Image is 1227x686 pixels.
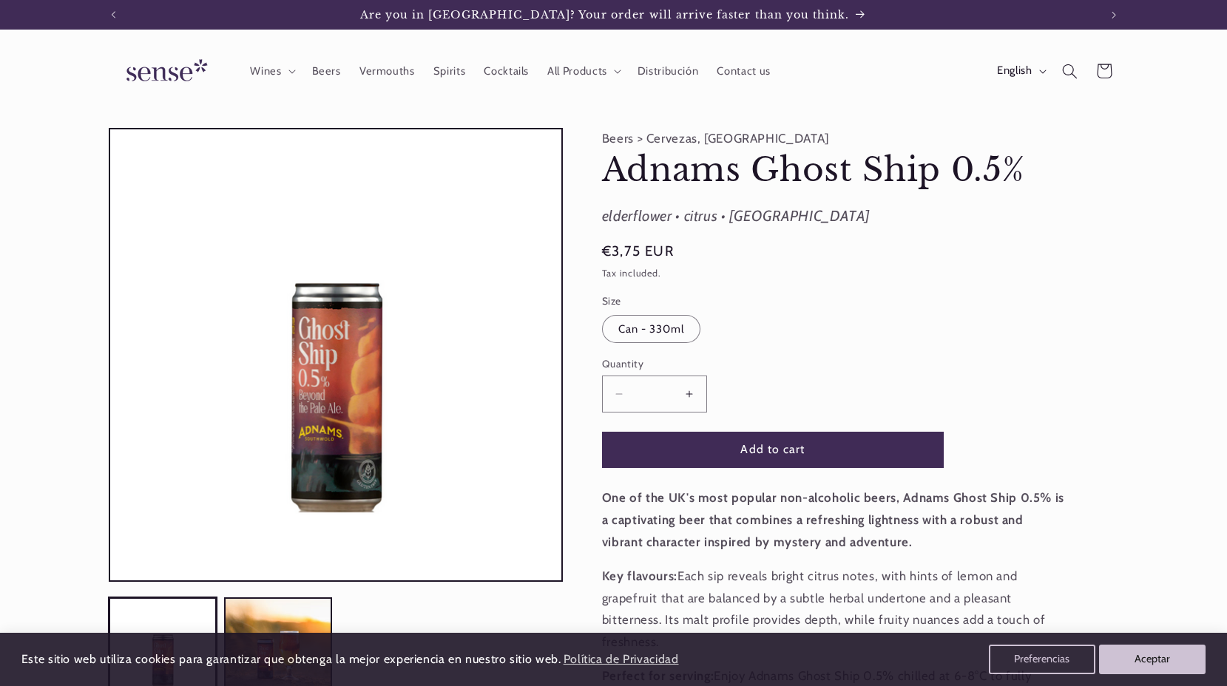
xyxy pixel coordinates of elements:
[302,55,350,87] a: Beers
[538,55,629,87] summary: All Products
[602,293,623,308] legend: Size
[602,149,1068,191] h1: Adnams Ghost Ship 0.5%
[602,432,944,468] button: Add to cart
[602,241,674,262] span: €3,75 EUR
[312,64,341,78] span: Beers
[602,356,944,371] label: Quantity
[602,266,1068,282] div: Tax included.
[475,55,538,87] a: Cocktails
[360,8,850,21] span: Are you in [GEOGRAPHIC_DATA]? Your order will arrive faster than you think.
[359,64,415,78] span: Vermouths
[987,56,1052,86] button: English
[424,55,475,87] a: Spirits
[708,55,780,87] a: Contact us
[1053,54,1087,88] summary: Search
[350,55,424,87] a: Vermouths
[21,652,561,666] span: Este sitio web utiliza cookies para garantizar que obtenga la mejor experiencia en nuestro sitio ...
[628,55,708,87] a: Distribución
[433,64,465,78] span: Spirits
[997,63,1032,79] span: English
[250,64,281,78] span: Wines
[547,64,607,78] span: All Products
[989,645,1095,674] button: Preferencias
[602,490,1064,549] strong: One of the UK's most popular non-alcoholic beers, Adnams Ghost Ship 0.5% is a captivating beer th...
[241,55,302,87] summary: Wines
[602,568,677,583] strong: Key flavours:
[561,647,680,673] a: Política de Privacidad (opens in a new tab)
[1099,645,1206,674] button: Aceptar
[484,64,529,78] span: Cocktails
[109,50,220,92] img: Sense
[717,64,770,78] span: Contact us
[638,64,699,78] span: Distribución
[602,203,1068,230] div: elderflower • citrus • [GEOGRAPHIC_DATA]
[602,315,701,343] label: Can - 330ml
[602,566,1068,653] p: Each sip reveals bright citrus notes, with hints of lemon and grapefruit that are balanced by a s...
[103,44,226,98] a: Sense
